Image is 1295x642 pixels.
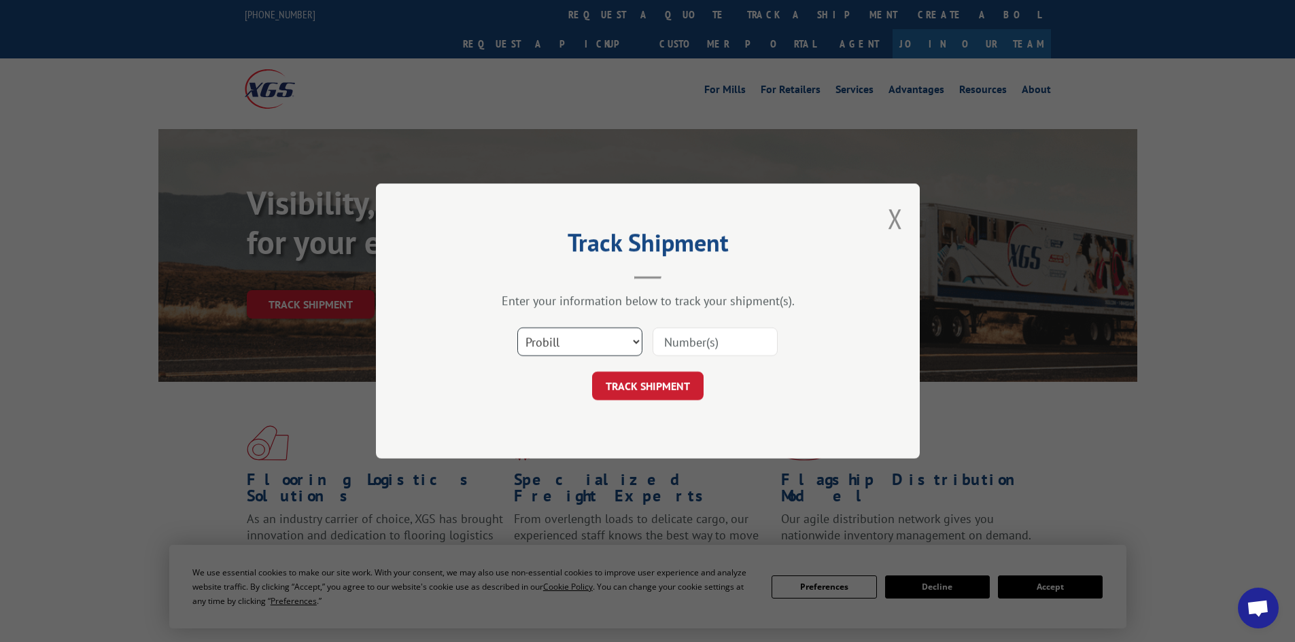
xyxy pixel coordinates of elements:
input: Number(s) [653,327,778,356]
button: Close modal [888,200,903,236]
div: Open chat [1238,588,1279,628]
div: Enter your information below to track your shipment(s). [444,293,852,308]
h2: Track Shipment [444,233,852,259]
button: TRACK SHIPMENT [592,372,704,400]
